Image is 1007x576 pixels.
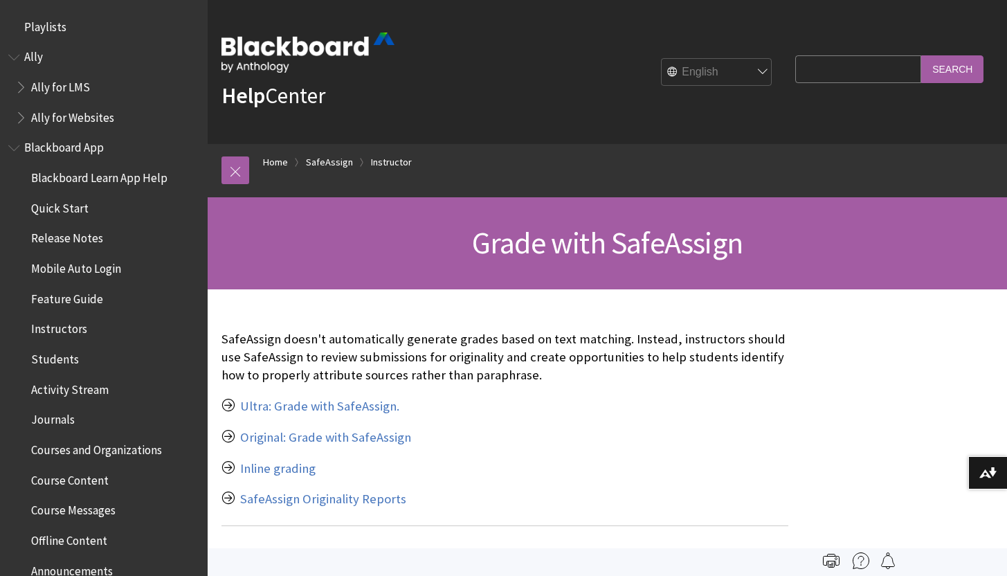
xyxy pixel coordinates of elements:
[823,552,840,569] img: Print
[240,460,316,477] a: Inline grading
[31,348,79,366] span: Students
[31,499,116,518] span: Course Messages
[221,543,788,572] span: Ultra: Grade with SafeAssign
[24,136,104,155] span: Blackboard App
[221,330,788,385] p: SafeAssign doesn't automatically generate grades based on text matching. Instead, instructors sho...
[31,378,109,397] span: Activity Stream
[921,55,983,82] input: Search
[31,318,87,336] span: Instructors
[24,15,66,34] span: Playlists
[31,197,89,215] span: Quick Start
[31,257,121,276] span: Mobile Auto Login
[31,227,103,246] span: Release Notes
[31,166,167,185] span: Blackboard Learn App Help
[31,529,107,548] span: Offline Content
[221,82,325,109] a: HelpCenter
[371,154,412,171] a: Instructor
[240,491,406,507] a: SafeAssign Originality Reports
[221,82,265,109] strong: Help
[221,33,394,73] img: Blackboard by Anthology
[31,106,114,125] span: Ally for Websites
[31,469,109,487] span: Course Content
[31,287,103,306] span: Feature Guide
[8,46,199,129] nav: Book outline for Anthology Ally Help
[31,75,90,94] span: Ally for LMS
[662,59,772,87] select: Site Language Selector
[306,154,353,171] a: SafeAssign
[472,224,743,262] span: Grade with SafeAssign
[31,438,162,457] span: Courses and Organizations
[880,552,896,569] img: Follow this page
[31,408,75,427] span: Journals
[263,154,288,171] a: Home
[8,15,199,39] nav: Book outline for Playlists
[240,429,411,446] a: Original: Grade with SafeAssign
[24,46,43,64] span: Ally
[240,398,399,415] a: Ultra: Grade with SafeAssign.
[853,552,869,569] img: More help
